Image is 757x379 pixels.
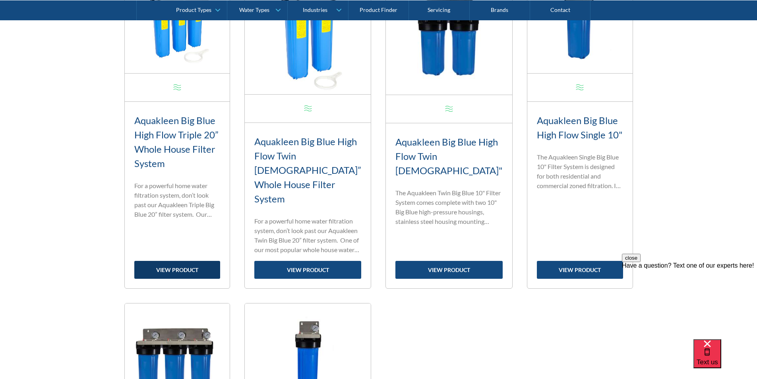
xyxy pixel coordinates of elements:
p: For a powerful home water filtration system, don’t look past our Aquakleen Twin Big Blue 20” filt... [254,216,361,255]
a: view product [254,261,361,279]
div: Product Types [176,6,211,13]
a: view product [134,261,221,279]
iframe: podium webchat widget bubble [693,339,757,379]
a: view product [537,261,623,279]
iframe: podium webchat widget prompt [622,254,757,349]
h3: Aquakleen Big Blue High Flow Twin [DEMOGRAPHIC_DATA]" [395,135,503,178]
p: For a powerful home water filtration system, don’t look past our Aquakleen Triple Big Blue 20” fi... [134,181,221,219]
p: The Aquakleen Single Big Blue 10" Filter System is designed for both residential and commercial z... [537,152,623,190]
p: The Aquakleen Twin Big Blue 10" Filter System comes complete with two 10" Big Blue high-pressure ... [395,188,503,226]
div: Industries [303,6,327,13]
a: view product [395,261,503,279]
div: Water Types [239,6,269,13]
h3: Aquakleen Big Blue High Flow Single 10" [537,113,623,142]
h3: Aquakleen Big Blue High Flow Triple 20” Whole House Filter System [134,113,221,171]
h3: Aquakleen Big Blue High Flow Twin [DEMOGRAPHIC_DATA]” Whole House Filter System [254,134,361,206]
